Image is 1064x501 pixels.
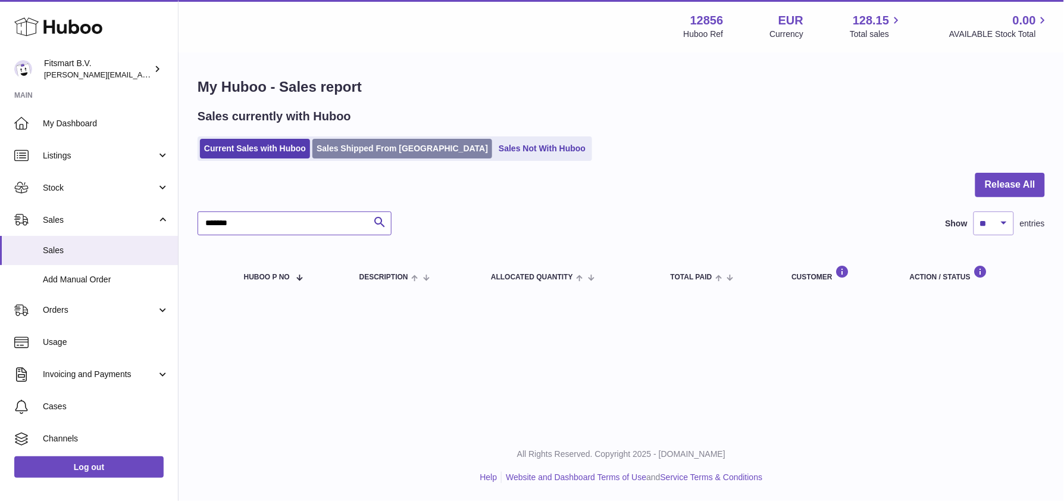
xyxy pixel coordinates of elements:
[671,273,712,281] span: Total paid
[850,29,903,40] span: Total sales
[946,218,968,229] label: Show
[690,13,724,29] strong: 12856
[198,77,1045,97] h1: My Huboo - Sales report
[14,456,164,478] a: Log out
[43,118,169,129] span: My Dashboard
[43,304,157,316] span: Orders
[188,449,1054,460] p: All Rights Reserved. Copyright 2025 - [DOMAIN_NAME]
[910,265,1033,281] div: Action / Status
[1020,218,1045,229] span: entries
[43,433,169,444] span: Channels
[44,70,239,79] span: [PERSON_NAME][EMAIL_ADDRESS][DOMAIN_NAME]
[495,139,590,158] a: Sales Not With Huboo
[244,273,290,281] span: Huboo P no
[43,337,169,348] span: Usage
[491,273,573,281] span: ALLOCATED Quantity
[43,274,169,285] span: Add Manual Order
[43,150,157,161] span: Listings
[198,108,351,125] h2: Sales currently with Huboo
[14,60,32,78] img: jonathan@leaderoo.com
[200,139,310,158] a: Current Sales with Huboo
[44,58,151,80] div: Fitsmart B.V.
[661,472,763,482] a: Service Terms & Conditions
[506,472,646,482] a: Website and Dashboard Terms of Use
[792,265,886,281] div: Customer
[43,214,157,226] span: Sales
[43,369,157,380] span: Invoicing and Payments
[1013,13,1036,29] span: 0.00
[949,13,1050,40] a: 0.00 AVAILABLE Stock Total
[850,13,903,40] a: 128.15 Total sales
[770,29,804,40] div: Currency
[43,401,169,412] span: Cases
[43,182,157,194] span: Stock
[480,472,497,482] a: Help
[778,13,803,29] strong: EUR
[359,273,408,281] span: Description
[684,29,724,40] div: Huboo Ref
[43,245,169,256] span: Sales
[502,472,762,483] li: and
[312,139,492,158] a: Sales Shipped From [GEOGRAPHIC_DATA]
[975,173,1045,197] button: Release All
[853,13,889,29] span: 128.15
[949,29,1050,40] span: AVAILABLE Stock Total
